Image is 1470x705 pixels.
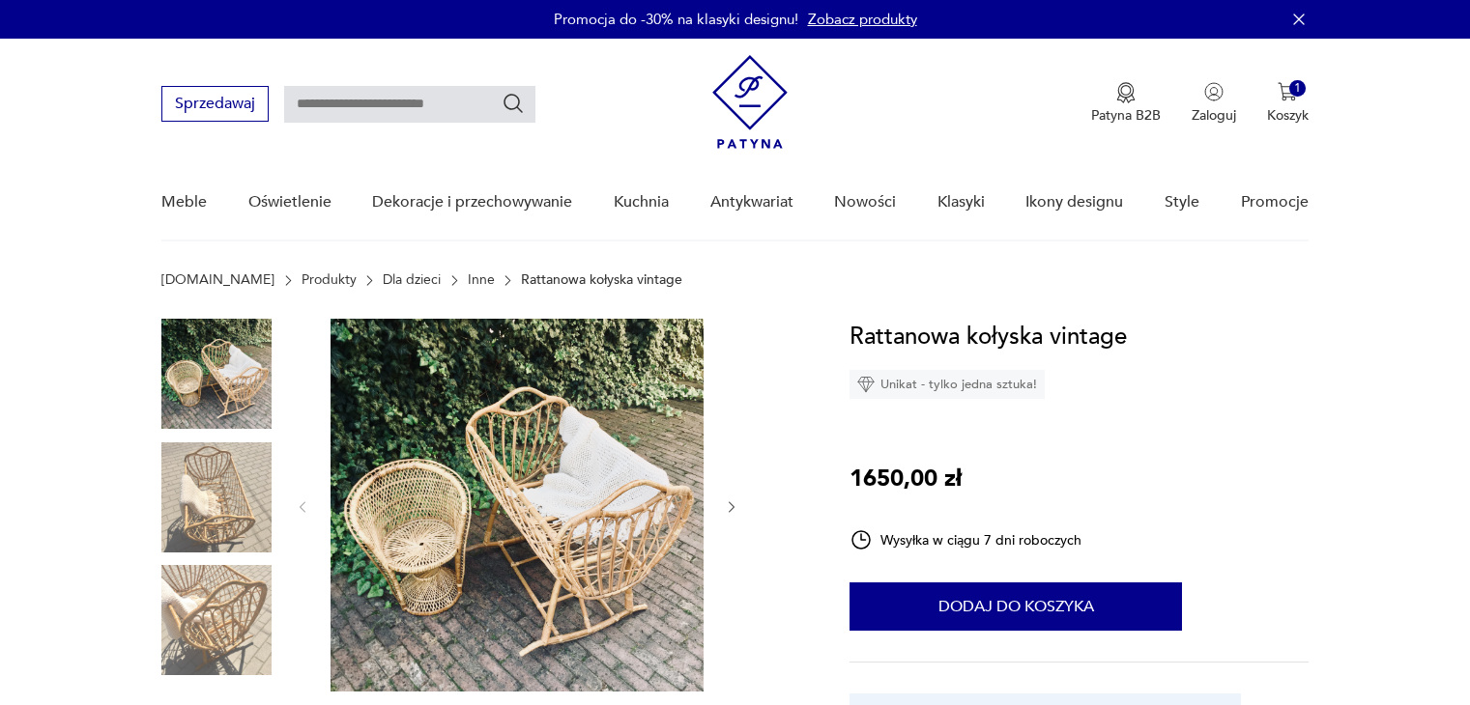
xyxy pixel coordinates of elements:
img: Zdjęcie produktu Rattanowa kołyska vintage [331,319,704,691]
p: 1650,00 zł [850,461,962,497]
button: 1Koszyk [1267,82,1309,125]
button: Zaloguj [1192,82,1236,125]
a: Dla dzieci [383,272,441,288]
a: Zobacz produkty [808,10,917,29]
img: Patyna - sklep z meblami i dekoracjami vintage [712,55,788,149]
button: Patyna B2B [1091,82,1161,125]
p: Patyna B2B [1091,106,1161,125]
button: Sprzedawaj [161,86,269,122]
a: Style [1165,165,1199,240]
img: Ikona medalu [1116,82,1136,103]
img: Ikonka użytkownika [1204,82,1224,101]
a: Promocje [1241,165,1309,240]
div: Unikat - tylko jedna sztuka! [850,370,1045,399]
a: Ikona medaluPatyna B2B [1091,82,1161,125]
a: Nowości [834,165,896,240]
p: Rattanowa kołyska vintage [521,272,682,288]
a: Inne [468,272,495,288]
a: Produkty [302,272,357,288]
button: Szukaj [502,92,525,115]
h1: Rattanowa kołyska vintage [850,319,1127,355]
img: Zdjęcie produktu Rattanowa kołyska vintage [161,565,272,675]
a: Sprzedawaj [161,99,269,112]
a: Meble [161,165,207,240]
a: Antykwariat [710,165,793,240]
p: Koszyk [1267,106,1309,125]
div: Wysyłka w ciągu 7 dni roboczych [850,528,1081,551]
img: Zdjęcie produktu Rattanowa kołyska vintage [161,442,272,552]
div: 1 [1289,80,1306,97]
a: [DOMAIN_NAME] [161,272,274,288]
img: Zdjęcie produktu Rattanowa kołyska vintage [161,319,272,429]
p: Zaloguj [1192,106,1236,125]
a: Ikony designu [1025,165,1123,240]
a: Dekoracje i przechowywanie [372,165,572,240]
a: Kuchnia [614,165,669,240]
a: Oświetlenie [248,165,331,240]
img: Ikona diamentu [857,376,875,393]
a: Klasyki [937,165,985,240]
img: Ikona koszyka [1278,82,1297,101]
p: Promocja do -30% na klasyki designu! [554,10,798,29]
button: Dodaj do koszyka [850,582,1182,631]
